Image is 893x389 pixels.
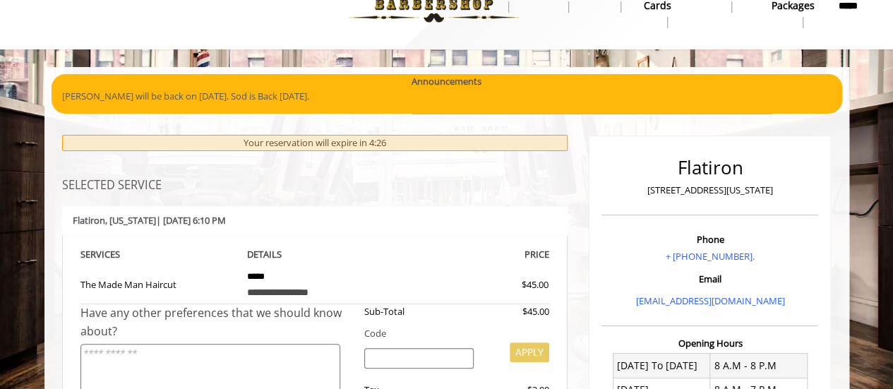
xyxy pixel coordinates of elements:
[62,89,832,104] p: [PERSON_NAME] will be back on [DATE]. Sod is Back [DATE].
[236,246,393,263] th: DETAILS
[354,304,484,319] div: Sub-Total
[635,294,784,307] a: [EMAIL_ADDRESS][DOMAIN_NAME]
[62,179,568,192] h3: SELECTED SERVICE
[62,135,568,151] div: Your reservation will expire in 4:26
[115,248,120,261] span: S
[613,354,710,378] td: [DATE] To [DATE]
[354,326,549,341] div: Code
[73,214,226,227] b: Flatiron | [DATE] 6:10 PM
[471,277,549,292] div: $45.00
[601,338,818,348] h3: Opening Hours
[105,214,156,227] span: , [US_STATE]
[393,246,550,263] th: PRICE
[605,183,815,198] p: [STREET_ADDRESS][US_STATE]
[80,246,237,263] th: SERVICE
[80,263,237,304] td: The Made Man Haircut
[666,250,755,263] a: + [PHONE_NUMBER].
[80,304,354,340] div: Have any other preferences that we should know about?
[710,354,808,378] td: 8 A.M - 8 P.M
[605,274,815,284] h3: Email
[605,157,815,178] h2: Flatiron
[605,234,815,244] h3: Phone
[484,304,549,319] div: $45.00
[412,74,481,89] b: Announcements
[510,342,549,362] button: APPLY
